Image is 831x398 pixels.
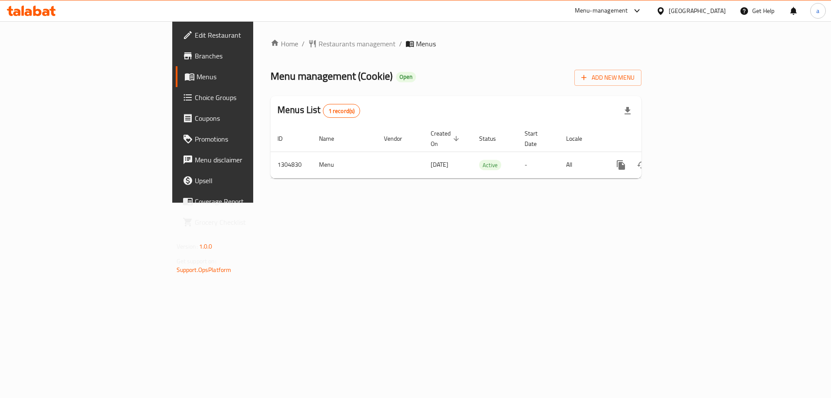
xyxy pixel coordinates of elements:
[611,155,631,175] button: more
[604,126,701,152] th: Actions
[431,159,448,170] span: [DATE]
[431,128,462,149] span: Created On
[271,126,701,178] table: enhanced table
[479,133,507,144] span: Status
[199,241,213,252] span: 1.0.0
[176,129,311,149] a: Promotions
[176,87,311,108] a: Choice Groups
[575,6,628,16] div: Menu-management
[399,39,402,49] li: /
[176,45,311,66] a: Branches
[319,39,396,49] span: Restaurants management
[176,108,311,129] a: Coupons
[176,191,311,212] a: Coverage Report
[177,241,198,252] span: Version:
[396,72,416,82] div: Open
[176,170,311,191] a: Upsell
[559,152,604,178] td: All
[177,264,232,275] a: Support.OpsPlatform
[195,196,304,207] span: Coverage Report
[312,152,377,178] td: Menu
[177,256,216,267] span: Get support on:
[308,39,396,49] a: Restaurants management
[479,160,501,170] span: Active
[271,39,641,49] nav: breadcrumb
[518,152,559,178] td: -
[195,217,304,227] span: Grocery Checklist
[196,71,304,82] span: Menus
[816,6,819,16] span: a
[396,73,416,81] span: Open
[195,155,304,165] span: Menu disclaimer
[195,113,304,123] span: Coupons
[195,175,304,186] span: Upsell
[581,72,635,83] span: Add New Menu
[319,133,345,144] span: Name
[566,133,593,144] span: Locale
[617,100,638,121] div: Export file
[323,104,361,118] div: Total records count
[195,134,304,144] span: Promotions
[525,128,549,149] span: Start Date
[195,51,304,61] span: Branches
[574,70,641,86] button: Add New Menu
[669,6,726,16] div: [GEOGRAPHIC_DATA]
[271,66,393,86] span: Menu management ( Cookie )
[176,25,311,45] a: Edit Restaurant
[384,133,413,144] span: Vendor
[323,107,360,115] span: 1 record(s)
[277,133,294,144] span: ID
[195,92,304,103] span: Choice Groups
[416,39,436,49] span: Menus
[195,30,304,40] span: Edit Restaurant
[176,212,311,233] a: Grocery Checklist
[631,155,652,175] button: Change Status
[176,66,311,87] a: Menus
[277,104,360,118] h2: Menus List
[176,149,311,170] a: Menu disclaimer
